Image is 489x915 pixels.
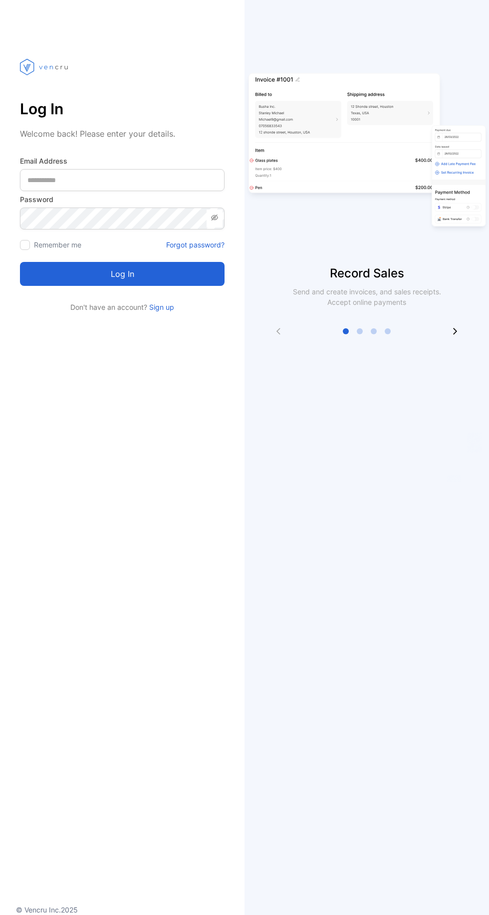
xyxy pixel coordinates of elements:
label: Email Address [20,156,225,166]
p: Log In [20,97,225,121]
p: Don't have an account? [20,302,225,312]
label: Remember me [34,240,81,249]
label: Password [20,194,225,205]
p: Welcome back! Please enter your details. [20,128,225,140]
p: Record Sales [244,264,489,282]
button: Log in [20,262,225,286]
a: Sign up [147,303,174,311]
img: vencru logo [20,40,70,94]
p: Send and create invoices, and sales receipts. Accept online payments [287,286,447,307]
img: slider image [244,40,489,264]
a: Forgot password? [166,239,225,250]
